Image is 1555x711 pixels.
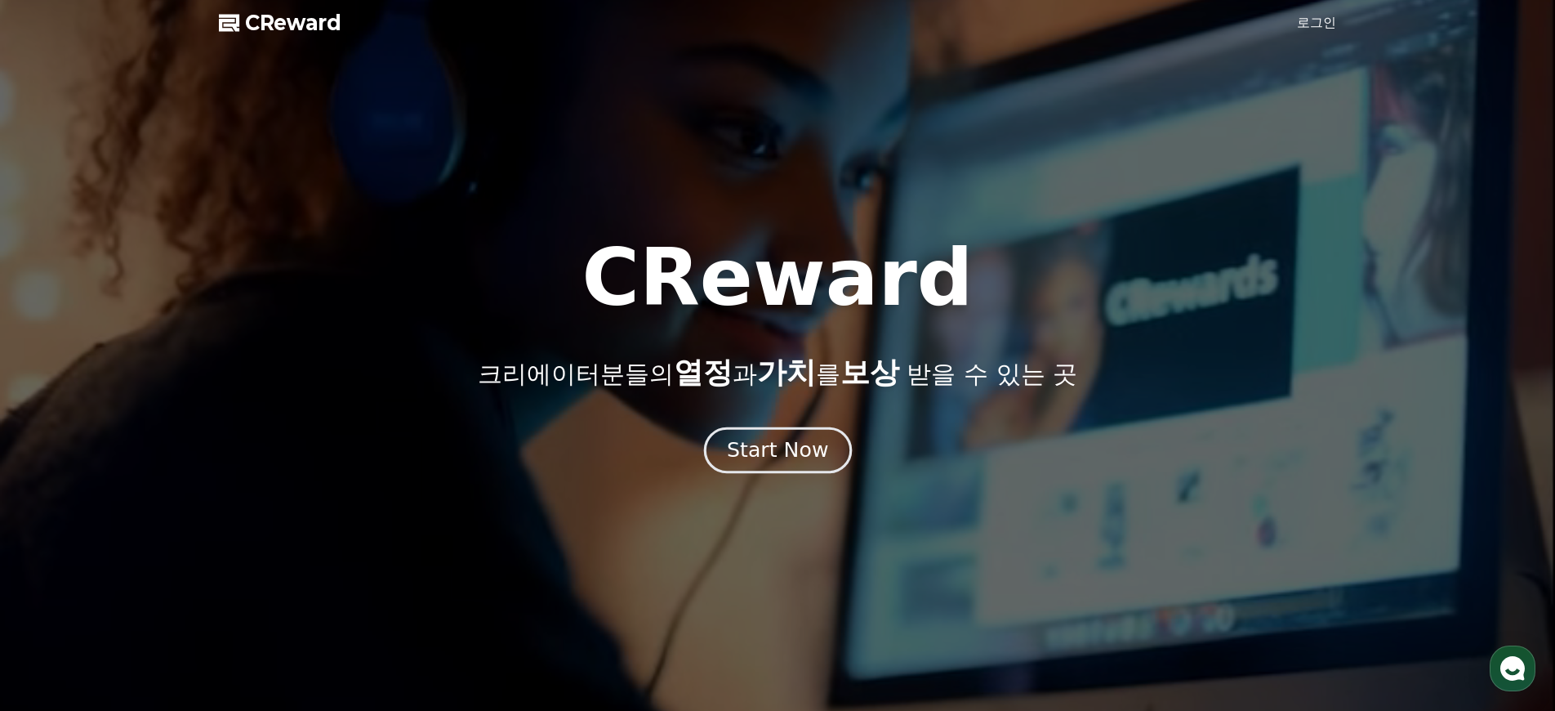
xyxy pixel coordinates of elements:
[252,543,272,556] span: 설정
[727,436,828,464] div: Start Now
[149,543,169,557] span: 대화
[840,355,899,389] span: 보상
[219,10,341,36] a: CReward
[108,518,211,559] a: 대화
[757,355,816,389] span: 가치
[674,355,733,389] span: 열정
[5,518,108,559] a: 홈
[707,445,849,460] a: Start Now
[703,427,851,474] button: Start Now
[211,518,314,559] a: 설정
[581,239,973,317] h1: CReward
[245,10,341,36] span: CReward
[1297,13,1336,33] a: 로그인
[478,356,1077,389] p: 크리에이터분들의 과 를 받을 수 있는 곳
[51,543,61,556] span: 홈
